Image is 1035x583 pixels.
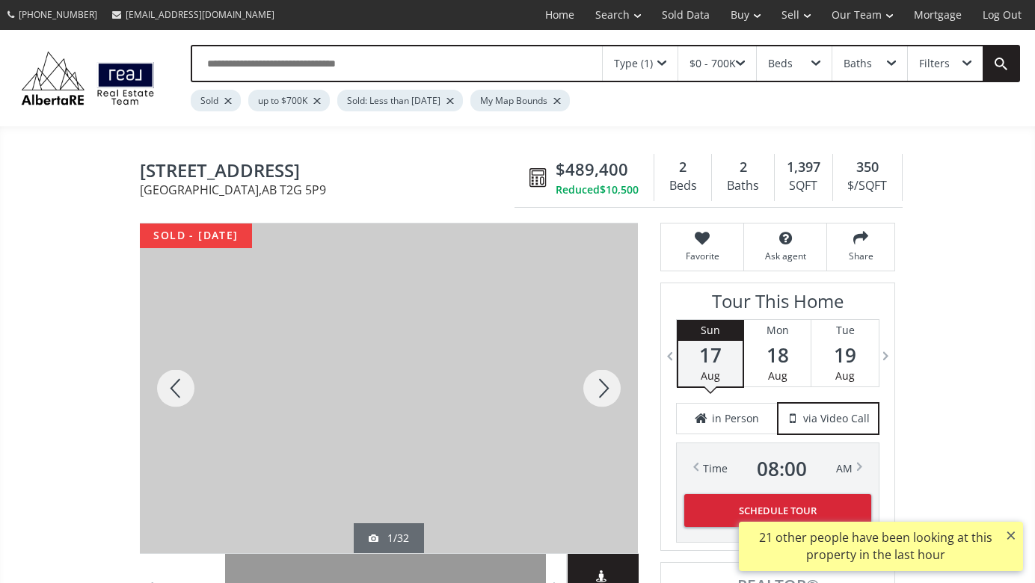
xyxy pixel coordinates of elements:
span: Ask agent [752,250,819,262]
span: 138 18 Avenue SE #511 [140,161,522,184]
div: 2 [719,158,766,177]
div: Filters [919,58,950,69]
div: Baths [719,175,766,197]
div: up to $700K [248,90,330,111]
span: $489,400 [556,158,628,181]
span: [PHONE_NUMBER] [19,8,97,21]
div: $/SQFT [841,175,894,197]
button: Schedule Tour [684,494,871,527]
span: [GEOGRAPHIC_DATA] , AB T2G 5P9 [140,184,522,196]
div: Time AM [703,458,853,479]
div: My Map Bounds [470,90,570,111]
div: Beds [768,58,793,69]
div: Beds [662,175,704,197]
span: Aug [701,368,720,383]
span: $10,500 [600,182,639,197]
div: 1/32 [369,531,409,546]
a: [EMAIL_ADDRESS][DOMAIN_NAME] [105,1,282,28]
button: × [999,522,1023,549]
div: 21 other people have been looking at this property in the last hour [746,529,1004,564]
span: 17 [678,345,743,365]
div: 138 18 Avenue SE #511 Calgary, AB T2G 5P9 - Photo 1 of 32 [140,223,638,553]
div: Baths [844,58,872,69]
span: Aug [835,368,855,383]
div: Sold: Less than [DATE] [337,90,463,111]
span: [EMAIL_ADDRESS][DOMAIN_NAME] [126,8,274,21]
div: SQFT [782,175,825,197]
span: 18 [744,345,811,365]
div: Tue [811,320,879,341]
span: in Person [712,411,759,426]
span: Share [835,250,887,262]
div: 350 [841,158,894,177]
div: 2 [662,158,704,177]
span: Favorite [669,250,736,262]
div: Reduced [556,182,639,197]
span: 19 [811,345,879,365]
span: Aug [768,368,787,383]
h3: Tour This Home [676,291,879,319]
span: 1,397 [787,158,820,177]
div: Mon [744,320,811,341]
div: Sold [191,90,241,111]
div: Sun [678,320,743,341]
div: Type (1) [614,58,653,69]
span: via Video Call [803,411,870,426]
span: 08 : 00 [757,458,807,479]
div: sold - [DATE] [140,223,252,248]
div: $0 - 700K [690,58,736,69]
img: Logo [15,48,161,108]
